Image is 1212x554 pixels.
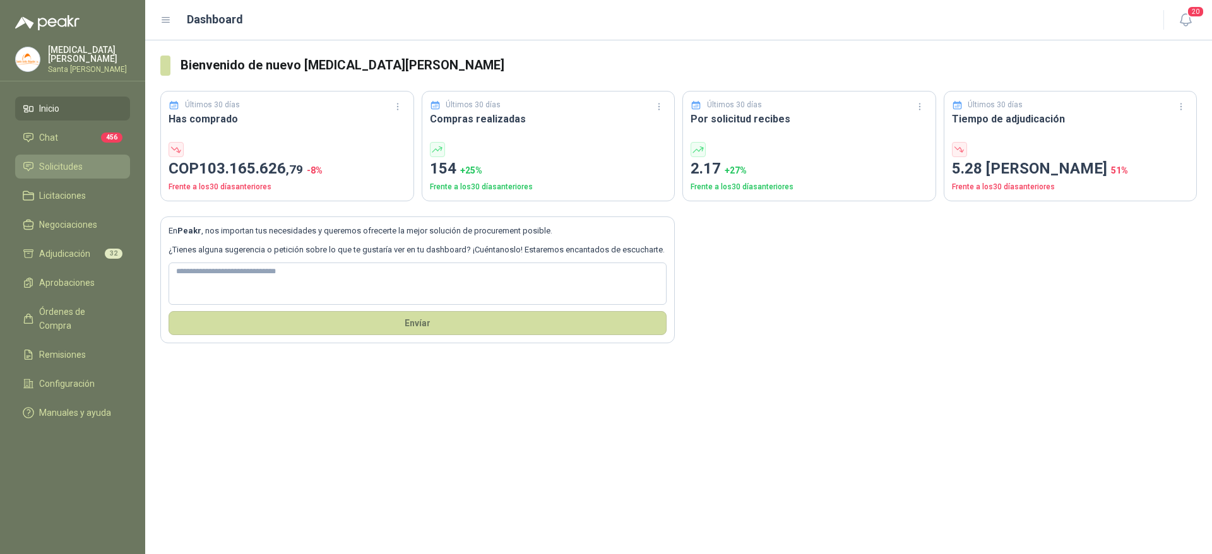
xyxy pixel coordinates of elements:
[968,99,1023,111] p: Últimos 30 días
[15,126,130,150] a: Chat456
[39,218,97,232] span: Negociaciones
[39,406,111,420] span: Manuales y ayuda
[952,111,1189,127] h3: Tiempo de adjudicación
[15,155,130,179] a: Solicitudes
[15,271,130,295] a: Aprobaciones
[181,56,1197,75] h3: Bienvenido de nuevo [MEDICAL_DATA][PERSON_NAME]
[15,372,130,396] a: Configuración
[1111,165,1128,175] span: 51 %
[48,66,130,73] p: Santa [PERSON_NAME]
[39,276,95,290] span: Aprobaciones
[39,189,86,203] span: Licitaciones
[691,181,928,193] p: Frente a los 30 días anteriores
[39,377,95,391] span: Configuración
[187,11,243,28] h1: Dashboard
[15,184,130,208] a: Licitaciones
[952,157,1189,181] p: 5.28 [PERSON_NAME]
[691,111,928,127] h3: Por solicitud recibes
[307,165,323,175] span: -8 %
[177,226,201,235] b: Peakr
[169,244,667,256] p: ¿Tienes alguna sugerencia o petición sobre lo que te gustaría ver en tu dashboard? ¡Cuéntanoslo! ...
[105,249,122,259] span: 32
[286,162,303,177] span: ,79
[15,401,130,425] a: Manuales y ayuda
[48,45,130,63] p: [MEDICAL_DATA] [PERSON_NAME]
[39,305,118,333] span: Órdenes de Compra
[39,131,58,144] span: Chat
[446,99,501,111] p: Últimos 30 días
[101,133,122,143] span: 456
[169,111,406,127] h3: Has comprado
[169,157,406,181] p: COP
[15,213,130,237] a: Negociaciones
[16,47,40,71] img: Company Logo
[707,99,762,111] p: Últimos 30 días
[185,99,240,111] p: Últimos 30 días
[691,157,928,181] p: 2.17
[39,102,59,115] span: Inicio
[430,181,667,193] p: Frente a los 30 días anteriores
[169,181,406,193] p: Frente a los 30 días anteriores
[15,15,80,30] img: Logo peakr
[15,300,130,338] a: Órdenes de Compra
[952,181,1189,193] p: Frente a los 30 días anteriores
[15,242,130,266] a: Adjudicación32
[1187,6,1204,18] span: 20
[199,160,303,177] span: 103.165.626
[15,97,130,121] a: Inicio
[39,348,86,362] span: Remisiones
[169,225,667,237] p: En , nos importan tus necesidades y queremos ofrecerte la mejor solución de procurement posible.
[430,111,667,127] h3: Compras realizadas
[430,157,667,181] p: 154
[39,160,83,174] span: Solicitudes
[15,343,130,367] a: Remisiones
[725,165,747,175] span: + 27 %
[1174,9,1197,32] button: 20
[39,247,90,261] span: Adjudicación
[460,165,482,175] span: + 25 %
[169,311,667,335] button: Envíar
